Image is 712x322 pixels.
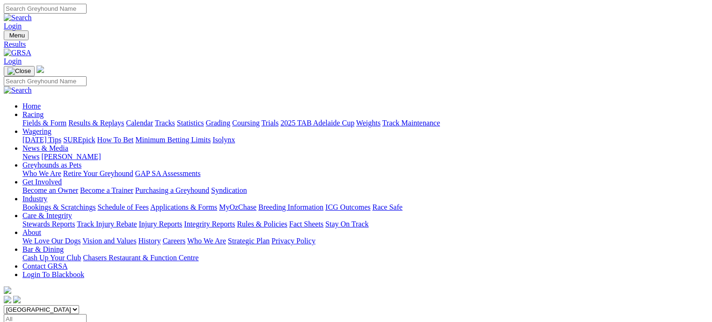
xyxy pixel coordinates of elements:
a: Results & Replays [68,119,124,127]
a: Schedule of Fees [97,203,148,211]
a: Cash Up Your Club [22,254,81,262]
a: Calendar [126,119,153,127]
a: Tracks [155,119,175,127]
a: SUREpick [63,136,95,144]
button: Toggle navigation [4,30,29,40]
a: Statistics [177,119,204,127]
a: News [22,153,39,161]
span: Menu [9,32,25,39]
a: Stay On Track [325,220,368,228]
a: Fields & Form [22,119,66,127]
a: Minimum Betting Limits [135,136,211,144]
a: About [22,228,41,236]
a: News & Media [22,144,68,152]
div: Bar & Dining [22,254,708,262]
a: Contact GRSA [22,262,67,270]
a: Integrity Reports [184,220,235,228]
a: Purchasing a Greyhound [135,186,209,194]
div: News & Media [22,153,708,161]
a: Login [4,57,22,65]
a: ICG Outcomes [325,203,370,211]
a: Racing [22,110,44,118]
a: Privacy Policy [272,237,316,245]
a: Care & Integrity [22,212,72,220]
img: facebook.svg [4,296,11,303]
a: Bookings & Scratchings [22,203,95,211]
a: Get Involved [22,178,62,186]
button: Toggle navigation [4,66,35,76]
div: Wagering [22,136,708,144]
div: Get Involved [22,186,708,195]
img: twitter.svg [13,296,21,303]
a: Home [22,102,41,110]
a: Race Safe [372,203,402,211]
div: Greyhounds as Pets [22,169,708,178]
a: Retire Your Greyhound [63,169,133,177]
a: Results [4,40,708,49]
a: Become an Owner [22,186,78,194]
img: Close [7,67,31,75]
a: 2025 TAB Adelaide Cup [280,119,354,127]
a: Vision and Values [82,237,136,245]
a: We Love Our Dogs [22,237,81,245]
a: Injury Reports [139,220,182,228]
a: Fact Sheets [289,220,323,228]
a: Syndication [211,186,247,194]
div: Racing [22,119,708,127]
a: Isolynx [213,136,235,144]
a: GAP SA Assessments [135,169,201,177]
input: Search [4,4,87,14]
div: About [22,237,708,245]
input: Search [4,76,87,86]
a: Who We Are [187,237,226,245]
a: Stewards Reports [22,220,75,228]
a: Who We Are [22,169,61,177]
a: Track Injury Rebate [77,220,137,228]
a: Applications & Forms [150,203,217,211]
div: Industry [22,203,708,212]
a: Breeding Information [258,203,323,211]
a: Wagering [22,127,51,135]
a: How To Bet [97,136,134,144]
a: Track Maintenance [382,119,440,127]
a: Industry [22,195,47,203]
a: [DATE] Tips [22,136,61,144]
a: Trials [261,119,279,127]
a: History [138,237,161,245]
a: Login [4,22,22,30]
a: Become a Trainer [80,186,133,194]
a: Careers [162,237,185,245]
img: GRSA [4,49,31,57]
a: Login To Blackbook [22,271,84,278]
a: Strategic Plan [228,237,270,245]
a: MyOzChase [219,203,257,211]
a: Chasers Restaurant & Function Centre [83,254,198,262]
a: Weights [356,119,381,127]
a: Coursing [232,119,260,127]
div: Care & Integrity [22,220,708,228]
img: logo-grsa-white.png [37,66,44,73]
img: logo-grsa-white.png [4,286,11,294]
a: Bar & Dining [22,245,64,253]
a: Rules & Policies [237,220,287,228]
a: [PERSON_NAME] [41,153,101,161]
a: Greyhounds as Pets [22,161,81,169]
img: Search [4,14,32,22]
a: Grading [206,119,230,127]
img: Search [4,86,32,95]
